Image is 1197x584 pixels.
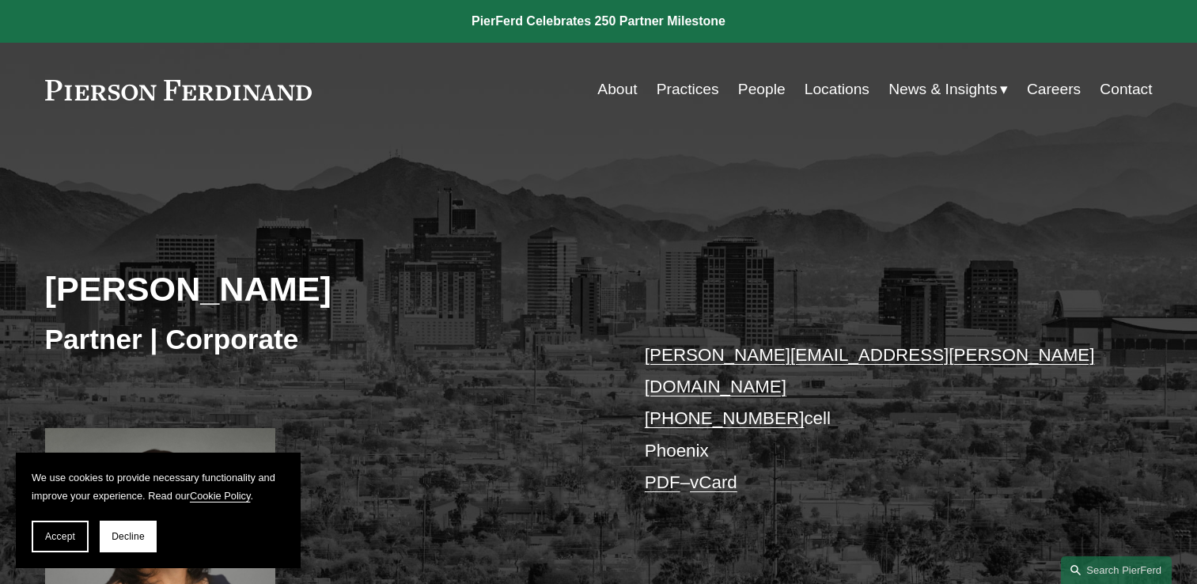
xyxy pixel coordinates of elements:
p: cell Phoenix – [645,339,1106,499]
a: Search this site [1061,556,1172,584]
a: Locations [805,74,869,104]
span: News & Insights [888,76,998,104]
h3: Partner | Corporate [45,322,599,357]
button: Decline [100,521,157,552]
button: Accept [32,521,89,552]
a: Cookie Policy [190,490,251,502]
a: Contact [1100,74,1152,104]
a: PDF [645,472,680,492]
a: Practices [657,74,719,104]
a: About [597,74,637,104]
a: folder dropdown [888,74,1008,104]
a: [PHONE_NUMBER] [645,408,805,428]
a: [PERSON_NAME][EMAIL_ADDRESS][PERSON_NAME][DOMAIN_NAME] [645,345,1095,396]
h2: [PERSON_NAME] [45,268,599,309]
a: People [738,74,786,104]
a: vCard [690,472,737,492]
p: We use cookies to provide necessary functionality and improve your experience. Read our . [32,468,285,505]
a: Careers [1027,74,1081,104]
span: Decline [112,531,145,542]
section: Cookie banner [16,453,301,568]
span: Accept [45,531,75,542]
